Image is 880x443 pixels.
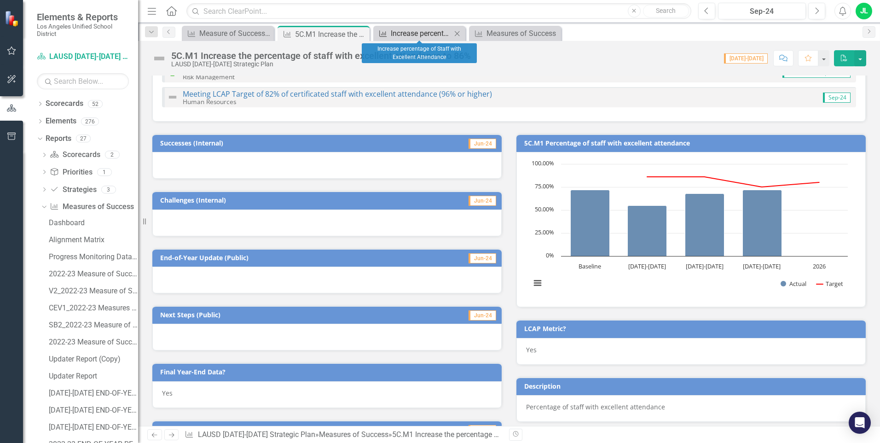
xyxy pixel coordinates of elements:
h3: 5C.M1 Percentage of staff with excellent attendance [524,140,861,146]
text: 25.00% [535,228,554,236]
a: Alignment Matrix [46,233,138,247]
span: [DATE]-[DATE] [724,53,768,64]
div: Sep-24 [721,6,803,17]
div: 2022-23 Measure of Success - EOY Report (Copy) - CE Sandbox [49,338,138,346]
span: Jun-24 [469,196,496,206]
button: Show Target [816,280,844,288]
h3: LCAP Metric? [524,325,861,332]
a: V2_2022-23 Measure of Success - EOY Report (Copy) - CE Sandbox 2 filter changes [46,284,138,298]
a: Meeting LCAP Target of 82% of certificated staff with excellent attendance (96% or higher) [183,89,492,99]
a: [DATE]-[DATE] END-OF-YEAR REPORT - STRATEGIC PLAN by Reporting Lead [46,403,138,418]
p: Percentage of staff with excellent attendance [526,402,856,412]
div: Alignment Matrix [49,236,138,244]
a: SB2_2022-23 Measure of Success - EOY Report (Copy) Sandbox 2 [46,318,138,332]
img: ClearPoint Strategy [5,11,21,27]
text: 75.00% [535,182,554,190]
div: [DATE]-[DATE] END-OF-YEAR REPORT - STRATEGIC PLAN [49,389,138,397]
a: Measures of Success [50,202,133,212]
h3: Successes (Internal) [160,140,392,146]
div: 276 [81,117,99,125]
span: Yes [162,389,173,397]
div: Increase percentage of Staff with Excellent Attendance [362,43,477,63]
div: Measure of Success - Scorecard Report [199,28,272,39]
div: [DATE]-[DATE] END-OF-YEAR REPORT - STRATEGIC PLAN by Reporting Lead [49,406,138,414]
span: Jun-24 [469,425,496,435]
h3: Final Year-End Data? [160,368,497,375]
text: 2026 [813,262,826,270]
img: Not Defined [167,92,178,103]
a: Measures of Success [319,430,388,439]
button: JL [856,3,872,19]
span: Jun-24 [469,253,496,263]
div: SB2_2022-23 Measure of Success - EOY Report (Copy) Sandbox 2 [49,321,138,329]
a: LAUSD [DATE]-[DATE] Strategic Plan [198,430,315,439]
button: Search [643,5,689,17]
a: Dashboard [46,216,138,230]
a: Measures of Success [471,28,559,39]
path: 2022-2023, 55. Actual. [628,206,667,256]
span: Sep-24 [823,93,851,103]
text: [DATE]-[DATE] [628,262,666,270]
div: 1 [97,168,112,176]
input: Search Below... [37,73,129,89]
span: Jun-24 [469,310,496,321]
small: Los Angeles Unified School District [37,23,129,38]
svg: Interactive chart [526,159,852,297]
a: Progress Monitoring Data (w/ MoS) [46,250,138,264]
div: 5C.M1 Increase the percentage of staff with excellent attendance to 86% [295,29,367,40]
a: 2022-23 Measure of Success - EOY Report [46,267,138,281]
small: Risk Management [183,72,235,81]
input: Search ClearPoint... [186,3,691,19]
div: 52 [88,100,103,108]
h3: Next Steps (Public) [160,311,389,318]
a: [DATE]-[DATE] END-OF-YEAR REPORT - STRATEGIC PLAN_93 [46,420,138,435]
div: 5C.M1 Increase the percentage of staff with excellent attendance to 86% [392,430,626,439]
a: Scorecards [50,150,100,160]
text: [DATE]-[DATE] [743,262,781,270]
path: 2024-2025, 72. Actual. [743,190,782,256]
a: [DATE]-[DATE] END-OF-YEAR REPORT - STRATEGIC PLAN [46,386,138,401]
a: Scorecards [46,99,83,109]
a: Updater Report (Copy) [46,352,138,367]
text: 50.00% [535,205,554,213]
div: 3 [101,186,116,193]
div: » » [185,430,502,440]
h3: Description [524,383,861,390]
a: Measure of Success - Scorecard Report [184,28,272,39]
div: 2022-23 Measure of Success - EOY Report [49,270,138,278]
div: 2 [105,151,120,159]
a: Elements [46,116,76,127]
div: [DATE]-[DATE] END-OF-YEAR REPORT - STRATEGIC PLAN_93 [49,423,138,431]
text: Baseline [579,262,601,270]
h3: Challenges (Internal) [160,197,395,204]
div: Progress Monitoring Data (w/ MoS) [49,253,138,261]
div: Updater Report (Copy) [49,355,138,363]
a: LAUSD [DATE]-[DATE] Strategic Plan [37,52,129,62]
small: Human Resources [183,97,236,106]
div: Measures of Success [486,28,559,39]
a: Strategies [50,185,96,195]
div: Updater Report [49,372,138,380]
div: Dashboard [49,219,138,227]
text: 0% [546,251,554,259]
button: Show Actual [781,280,806,288]
span: Elements & Reports [37,12,129,23]
a: 2022-23 Measure of Success - EOY Report (Copy) - CE Sandbox [46,335,138,350]
span: Search [656,7,676,14]
div: 27 [76,135,91,143]
img: Not Defined [152,51,167,66]
div: 5C.M1 Increase the percentage of staff with excellent attendance to 86% [171,51,471,61]
span: Yes [526,345,537,354]
div: CEV1_2022-23 Measures of Success - EOY Report [49,304,138,312]
h3: End-of-Year Update (Public) [160,254,415,261]
div: LAUSD [DATE]-[DATE] Strategic Plan [171,61,471,68]
div: V2_2022-23 Measure of Success - EOY Report (Copy) - CE Sandbox 2 filter changes [49,287,138,295]
g: Actual, series 1 of 2. Bar series with 5 bars. [571,164,820,256]
a: Updater Report [46,369,138,384]
div: Open Intercom Messenger [849,412,871,434]
text: 100.00% [532,159,554,167]
span: Jun-24 [469,139,496,149]
div: Chart. Highcharts interactive chart. [526,159,856,297]
a: CEV1_2022-23 Measures of Success - EOY Report [46,301,138,315]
